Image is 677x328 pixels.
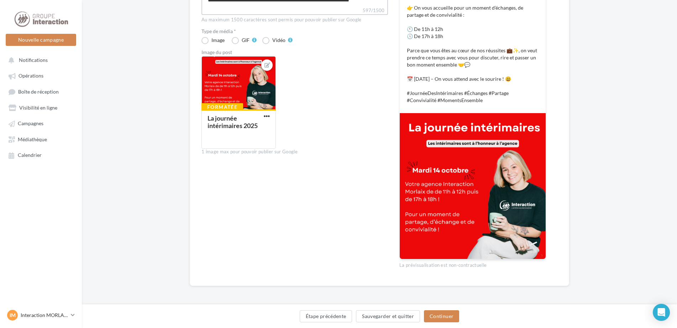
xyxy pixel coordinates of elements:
[4,101,78,114] a: Visibilité en ligne
[356,310,420,322] button: Sauvegarder et quitter
[424,310,459,322] button: Continuer
[4,85,78,98] a: Boîte de réception
[300,310,352,322] button: Étape précédente
[4,53,75,66] button: Notifications
[19,105,57,111] span: Visibilité en ligne
[272,38,285,43] div: Vidéo
[21,312,68,319] p: Interaction MORLAIX
[242,38,250,43] div: GIF
[4,117,78,129] a: Campagnes
[4,133,78,146] a: Médiathèque
[399,259,546,269] div: La prévisualisation est non-contractuelle
[211,38,225,43] div: Image
[6,34,76,46] button: Nouvelle campagne
[201,50,388,55] div: Image du post
[4,148,78,161] a: Calendrier
[10,312,16,319] span: IM
[18,136,47,142] span: Médiathèque
[201,17,388,23] div: Au maximum 1500 caractères sont permis pour pouvoir publier sur Google
[18,152,42,158] span: Calendrier
[4,69,78,82] a: Opérations
[18,121,43,127] span: Campagnes
[19,57,48,63] span: Notifications
[201,29,388,34] label: Type de média *
[201,103,243,111] div: Formatée
[653,304,670,321] div: Open Intercom Messenger
[201,7,388,15] label: 597/1500
[6,308,76,322] a: IM Interaction MORLAIX
[18,89,59,95] span: Boîte de réception
[208,114,258,129] div: La journée intérimaires 2025
[19,73,43,79] span: Opérations
[201,149,388,155] div: 1 image max pour pouvoir publier sur Google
